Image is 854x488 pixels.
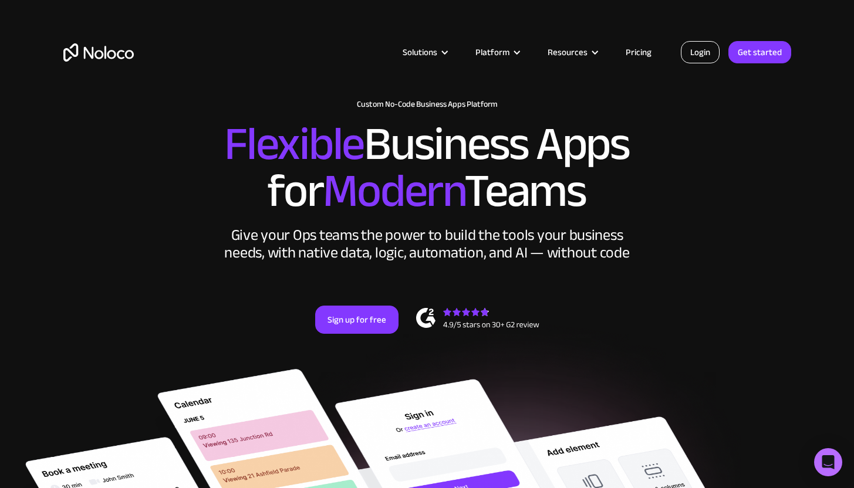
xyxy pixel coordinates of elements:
div: Platform [475,45,509,60]
span: Modern [323,147,464,235]
div: Platform [461,45,533,60]
div: Resources [533,45,611,60]
a: home [63,43,134,62]
a: Sign up for free [315,306,399,334]
a: Login [681,41,720,63]
div: Give your Ops teams the power to build the tools your business needs, with native data, logic, au... [222,226,633,262]
span: Flexible [224,100,364,188]
div: Open Intercom Messenger [814,448,842,476]
a: Pricing [611,45,666,60]
a: Get started [728,41,791,63]
div: Resources [548,45,588,60]
h2: Business Apps for Teams [63,121,791,215]
div: Solutions [403,45,437,60]
div: Solutions [388,45,461,60]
